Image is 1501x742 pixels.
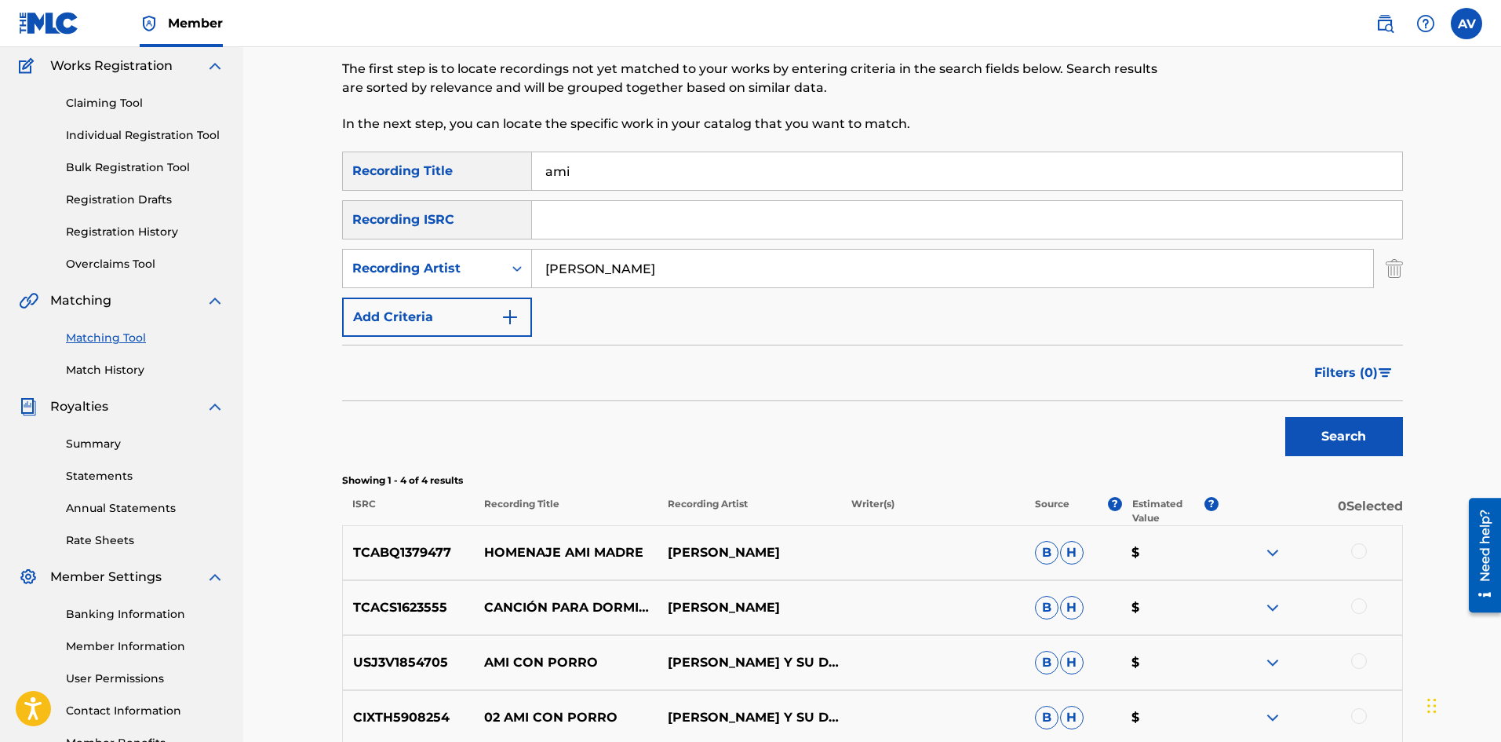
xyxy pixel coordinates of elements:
[66,330,224,346] a: Matching Tool
[66,224,224,240] a: Registration History
[1204,497,1219,511] span: ?
[1379,368,1392,378] img: filter
[19,57,39,75] img: Works Registration
[658,598,841,617] p: [PERSON_NAME]
[342,473,1403,488] p: Showing 1 - 4 of 4 results
[50,291,111,310] span: Matching
[140,14,158,33] img: Top Rightsholder
[66,638,224,655] a: Member Information
[658,653,841,672] p: [PERSON_NAME] Y SU DANZONERA
[343,598,475,617] p: TCACS1623555
[1060,651,1084,674] span: H
[352,259,494,278] div: Recording Artist
[1121,598,1219,617] p: $
[19,12,79,35] img: MLC Logo
[206,397,224,416] img: expand
[1060,596,1084,620] span: H
[658,497,841,525] p: Recording Artist
[474,598,658,617] p: CANCIÓN PARA DORMIR A AMI
[474,708,658,727] p: 02 AMI CON PORRO
[342,115,1159,133] p: In the next step, you can locate the specific work in your catalog that you want to match.
[1416,14,1435,33] img: help
[658,543,841,562] p: [PERSON_NAME]
[473,497,657,525] p: Recording Title
[1305,353,1403,393] button: Filters (0)
[66,436,224,452] a: Summary
[50,57,173,75] span: Works Registration
[1263,598,1282,617] img: expand
[50,568,162,587] span: Member Settings
[1451,8,1482,39] div: User Menu
[1060,541,1084,565] span: H
[1108,497,1122,511] span: ?
[343,653,475,672] p: USJ3V1854705
[66,362,224,378] a: Match History
[1375,14,1394,33] img: search
[1121,708,1219,727] p: $
[1035,651,1058,674] span: B
[1121,653,1219,672] p: $
[342,60,1159,97] p: The first step is to locate recordings not yet matched to your works by entering criteria in the ...
[1369,8,1401,39] a: Public Search
[1410,8,1441,39] div: Help
[1386,249,1403,288] img: Delete Criterion
[1132,497,1204,525] p: Estimated Value
[501,308,519,327] img: 9d2ae6d4665cec9f34b9.svg
[19,291,38,310] img: Matching
[66,159,224,176] a: Bulk Registration Tool
[1457,492,1501,619] iframe: Resource Center
[19,568,38,587] img: Member Settings
[841,497,1025,525] p: Writer(s)
[1423,667,1501,742] iframe: Chat Widget
[66,703,224,719] a: Contact Information
[1285,417,1403,456] button: Search
[50,397,108,416] span: Royalties
[66,95,224,111] a: Claiming Tool
[1035,497,1069,525] p: Source
[1263,708,1282,727] img: expand
[342,497,474,525] p: ISRC
[1427,682,1437,729] div: Arrastrar
[206,57,224,75] img: expand
[66,532,224,549] a: Rate Sheets
[1035,541,1058,565] span: B
[342,298,532,337] button: Add Criteria
[66,500,224,517] a: Annual Statements
[343,543,475,562] p: TCABQ1379477
[1121,543,1219,562] p: $
[66,671,224,687] a: User Permissions
[1035,596,1058,620] span: B
[66,256,224,272] a: Overclaims Tool
[343,708,475,727] p: CIXTH5908254
[474,653,658,672] p: AMI CON PORRO
[1423,667,1501,742] div: Widget de chat
[658,708,841,727] p: [PERSON_NAME] Y SU DANZONERA
[1263,653,1282,672] img: expand
[66,127,224,144] a: Individual Registration Tool
[342,152,1403,464] form: Search Form
[66,468,224,484] a: Statements
[474,543,658,562] p: HOMENAJE AMI MADRE
[206,291,224,310] img: expand
[206,568,224,587] img: expand
[66,606,224,623] a: Banking Information
[1060,706,1084,729] span: H
[1263,543,1282,562] img: expand
[1219,497,1402,525] p: 0 Selected
[19,397,38,416] img: Royalties
[1314,364,1378,382] span: Filters ( 0 )
[168,14,223,32] span: Member
[1035,706,1058,729] span: B
[66,192,224,208] a: Registration Drafts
